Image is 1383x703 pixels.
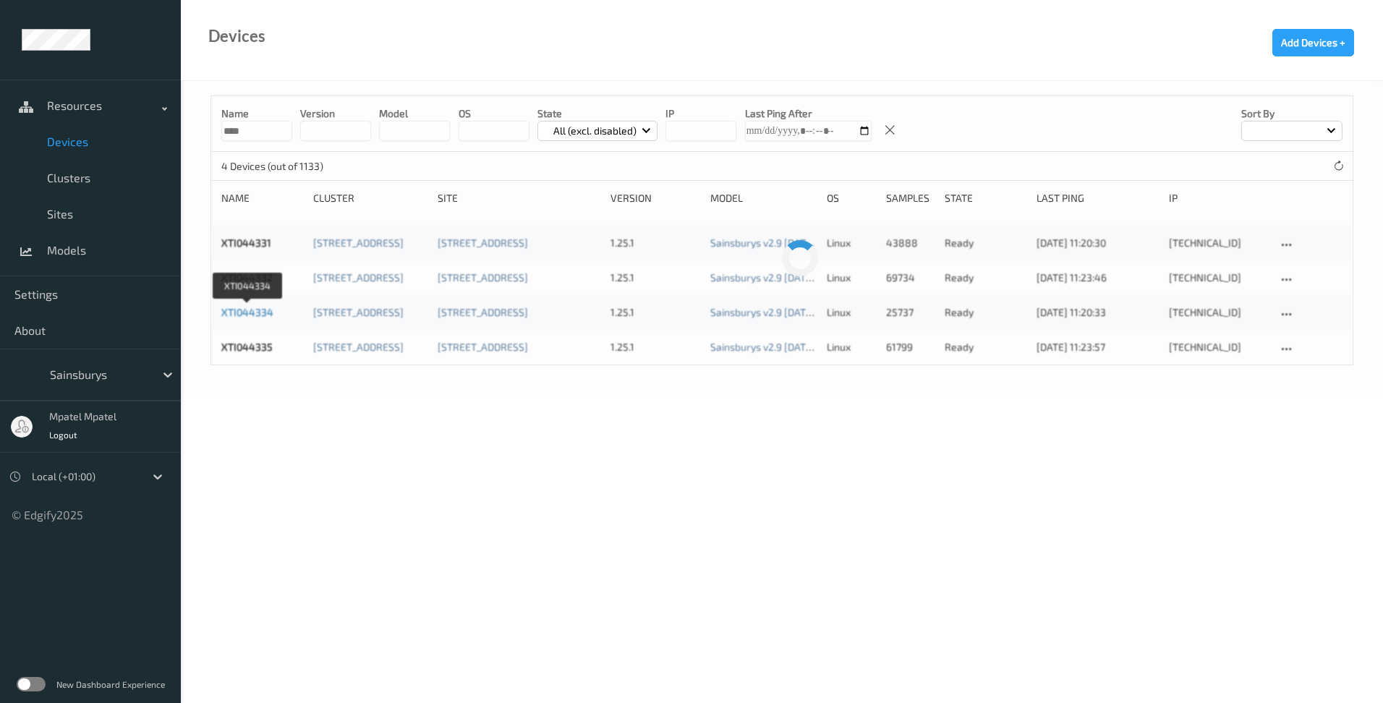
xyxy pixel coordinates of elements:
div: [TECHNICAL_ID] [1169,270,1267,285]
p: OS [459,106,529,121]
p: Last Ping After [745,106,872,121]
div: Last Ping [1037,191,1159,205]
a: Sainsburys v2.9 [DATE] 10:55 Auto Save [710,271,890,284]
div: State [945,191,1026,205]
a: XTI044331 [221,237,271,249]
div: version [610,191,700,205]
div: 1.25.1 [610,236,700,250]
div: 61799 [886,340,935,354]
a: [STREET_ADDRESS] [313,341,404,353]
div: 1.25.1 [610,270,700,285]
div: [TECHNICAL_ID] [1169,305,1267,320]
p: ready [945,305,1026,320]
a: [STREET_ADDRESS] [438,306,528,318]
p: model [379,106,450,121]
p: ready [945,270,1026,285]
div: Samples [886,191,935,205]
p: version [300,106,371,121]
div: [TECHNICAL_ID] [1169,340,1267,354]
p: IP [665,106,736,121]
a: [STREET_ADDRESS] [313,237,404,249]
p: linux [827,270,876,285]
div: [DATE] 11:23:46 [1037,270,1159,285]
a: XTI044334 [221,306,273,318]
a: XTI044332 [221,271,273,284]
div: Cluster [313,191,427,205]
a: [STREET_ADDRESS] [438,341,528,353]
p: State [537,106,658,121]
div: Name [221,191,303,205]
button: Add Devices + [1272,29,1354,56]
a: Sainsburys v2.9 [DATE] 10:55 Auto Save [710,306,890,318]
p: All (excl. disabled) [548,124,642,138]
div: 1.25.1 [610,340,700,354]
p: 4 Devices (out of 1133) [221,159,330,174]
p: linux [827,236,876,250]
a: XTI044335 [221,341,273,353]
a: [STREET_ADDRESS] [438,271,528,284]
div: Site [438,191,601,205]
a: Sainsburys v2.9 [DATE] 10:55 Auto Save [710,237,890,249]
div: [DATE] 11:20:30 [1037,236,1159,250]
a: [STREET_ADDRESS] [313,306,404,318]
p: ready [945,236,1026,250]
div: 43888 [886,236,935,250]
div: 69734 [886,270,935,285]
div: OS [827,191,876,205]
div: Model [710,191,817,205]
div: ip [1169,191,1267,205]
p: linux [827,305,876,320]
a: Sainsburys v2.9 [DATE] 10:55 Auto Save [710,341,890,353]
div: [DATE] 11:23:57 [1037,340,1159,354]
a: [STREET_ADDRESS] [438,237,528,249]
div: [TECHNICAL_ID] [1169,236,1267,250]
div: 25737 [886,305,935,320]
a: [STREET_ADDRESS] [313,271,404,284]
div: Devices [208,29,265,43]
p: linux [827,340,876,354]
div: 1.25.1 [610,305,700,320]
div: [DATE] 11:20:33 [1037,305,1159,320]
p: Name [221,106,292,121]
p: Sort by [1241,106,1342,121]
p: ready [945,340,1026,354]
